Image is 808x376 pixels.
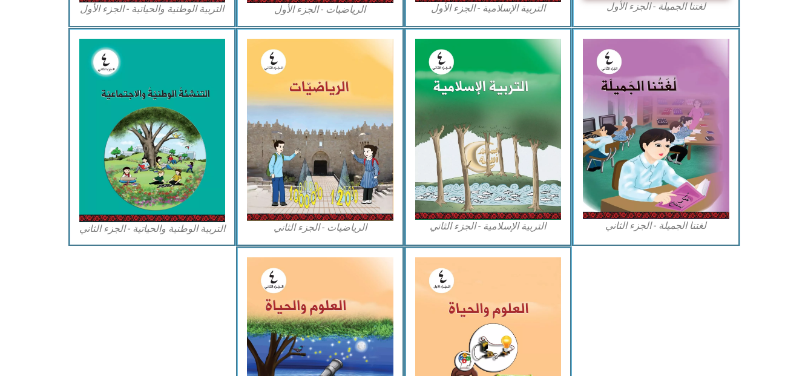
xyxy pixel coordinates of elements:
[79,222,226,236] figcaption: التربية الوطنية والحياتية - الجزء الثاني
[583,219,729,233] figcaption: لغتنا الجميلة - الجزء الثاني
[247,221,393,234] figcaption: الرياضيات - الجزء الثاني
[79,2,226,16] figcaption: التربية الوطنية والحياتية - الجزء الأول​
[415,2,562,15] figcaption: التربية الإسلامية - الجزء الأول
[415,220,562,233] figcaption: التربية الإسلامية - الجزء الثاني
[247,3,393,16] figcaption: الرياضيات - الجزء الأول​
